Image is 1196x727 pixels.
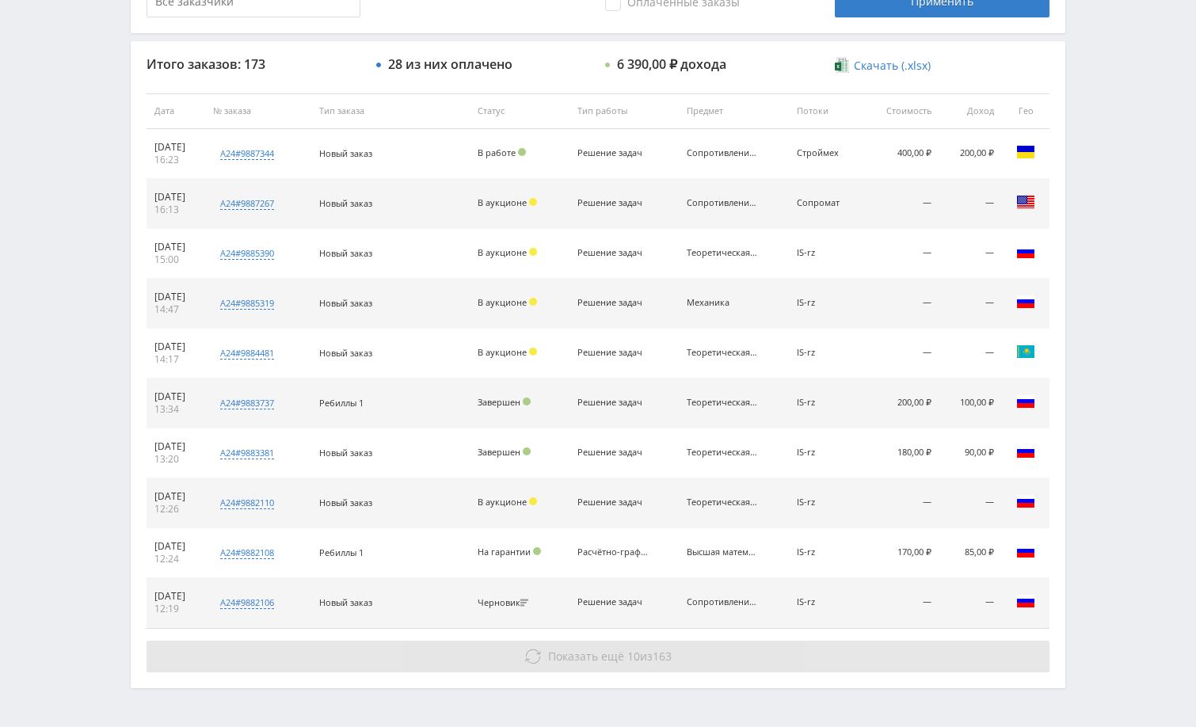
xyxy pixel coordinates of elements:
[577,398,649,408] div: Решение задач
[1016,143,1035,162] img: ukr.png
[311,93,470,129] th: Тип заказа
[789,93,863,129] th: Потоки
[577,547,649,558] div: Расчётно-графическая работа (РГР)
[1016,292,1035,311] img: rus.png
[319,497,372,508] span: Новый заказ
[1002,93,1049,129] th: Гео
[687,597,758,607] div: Сопротивление материалов
[529,298,537,306] span: Холд
[687,198,758,208] div: Сопротивление материалов
[939,279,1002,329] td: —
[863,129,939,179] td: 400,00 ₽
[617,57,726,71] div: 6 390,00 ₽ дохода
[220,297,274,310] div: a24#9885319
[154,303,197,316] div: 14:47
[154,204,197,216] div: 16:13
[939,329,1002,379] td: —
[939,578,1002,628] td: —
[478,296,527,308] span: В аукционе
[569,93,679,129] th: Тип работы
[533,547,541,555] span: Подтвержден
[687,547,758,558] div: Высшая математика
[835,57,848,73] img: xlsx
[548,649,624,664] span: Показать ещё
[154,453,197,466] div: 13:20
[147,57,360,71] div: Итого заказов: 173
[687,248,758,258] div: Теоретическая механика
[478,147,516,158] span: В работе
[797,348,855,358] div: IS-rz
[548,649,672,664] span: из
[154,253,197,266] div: 15:00
[523,447,531,455] span: Подтвержден
[529,348,537,356] span: Холд
[478,246,527,258] span: В аукционе
[220,497,274,509] div: a24#9882110
[687,348,758,358] div: Теоретическая механика
[627,649,640,664] span: 10
[863,279,939,329] td: —
[319,197,372,209] span: Новый заказ
[1016,392,1035,411] img: rus.png
[154,553,197,565] div: 12:24
[220,546,274,559] div: a24#9882108
[1016,492,1035,511] img: rus.png
[1016,192,1035,211] img: usa.png
[154,141,197,154] div: [DATE]
[687,447,758,458] div: Теоретическая механика
[863,179,939,229] td: —
[154,241,197,253] div: [DATE]
[529,497,537,505] span: Холд
[319,397,364,409] span: Ребиллы 1
[220,447,274,459] div: a24#9883381
[577,148,649,158] div: Решение задач
[529,248,537,256] span: Холд
[863,379,939,428] td: 200,00 ₽
[154,603,197,615] div: 12:19
[154,440,197,453] div: [DATE]
[577,248,649,258] div: Решение задач
[154,154,197,166] div: 16:23
[147,93,205,129] th: Дата
[939,93,1002,129] th: Доход
[154,590,197,603] div: [DATE]
[154,403,197,416] div: 13:34
[1016,342,1035,361] img: kaz.png
[863,229,939,279] td: —
[797,248,855,258] div: IS-rz
[319,247,372,259] span: Новый заказ
[154,291,197,303] div: [DATE]
[154,503,197,516] div: 12:26
[478,496,527,508] span: В аукционе
[863,528,939,578] td: 170,00 ₽
[939,428,1002,478] td: 90,00 ₽
[319,347,372,359] span: Новый заказ
[797,447,855,458] div: IS-rz
[863,93,939,129] th: Стоимость
[1016,242,1035,261] img: rus.png
[687,398,758,408] div: Теоретическая механика
[939,229,1002,279] td: —
[1016,442,1035,461] img: rus.png
[863,578,939,628] td: —
[797,547,855,558] div: IS-rz
[478,346,527,358] span: В аукционе
[147,641,1049,672] button: Показать ещё 10из163
[205,93,310,129] th: № заказа
[319,596,372,608] span: Новый заказ
[154,191,197,204] div: [DATE]
[523,398,531,405] span: Подтвержден
[220,197,274,210] div: a24#9887267
[319,447,372,459] span: Новый заказ
[154,353,197,366] div: 14:17
[797,198,855,208] div: Сопромат
[687,298,758,308] div: Механика
[478,446,520,458] span: Завершен
[319,147,372,159] span: Новый заказ
[797,148,855,158] div: Строймех
[939,379,1002,428] td: 100,00 ₽
[577,298,649,308] div: Решение задач
[797,597,855,607] div: IS-rz
[797,298,855,308] div: IS-rz
[577,497,649,508] div: Решение задач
